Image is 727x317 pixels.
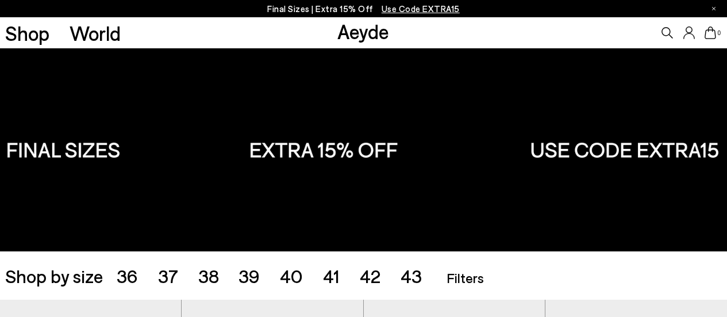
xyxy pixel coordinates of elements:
span: Shop by size [5,266,103,285]
p: Final Sizes | Extra 15% Off [267,2,460,16]
span: 40 [280,265,303,287]
span: 38 [198,265,219,287]
span: Filters [447,269,484,286]
span: Navigate to /collections/ss25-final-sizes [382,3,460,14]
span: 0 [716,30,722,36]
a: 0 [705,26,716,39]
a: Aeyde [337,19,389,43]
span: 37 [158,265,178,287]
a: Shop [5,23,49,43]
span: 36 [117,265,138,287]
span: 43 [401,265,422,287]
span: 42 [360,265,380,287]
span: 41 [323,265,340,287]
a: World [70,23,121,43]
span: 39 [239,265,260,287]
